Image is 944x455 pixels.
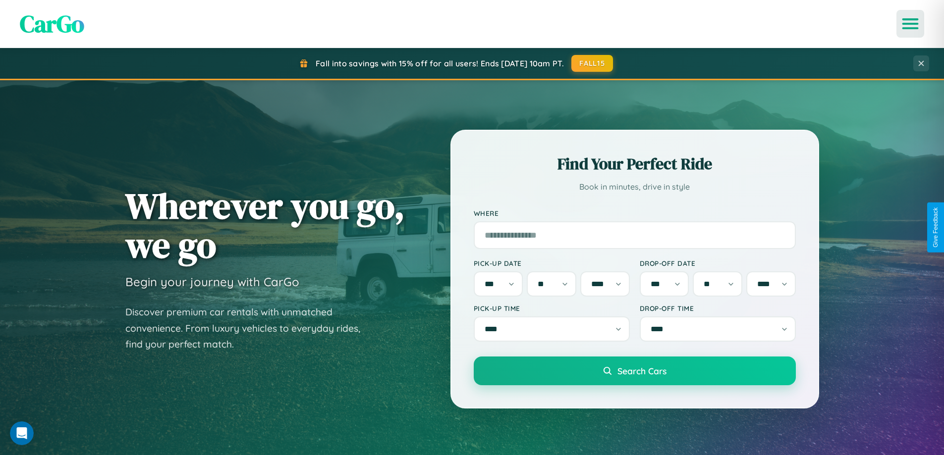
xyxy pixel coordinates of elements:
[474,180,796,194] p: Book in minutes, drive in style
[316,58,564,68] span: Fall into savings with 15% off for all users! Ends [DATE] 10am PT.
[474,356,796,385] button: Search Cars
[125,274,299,289] h3: Begin your journey with CarGo
[474,259,630,267] label: Pick-up Date
[640,259,796,267] label: Drop-off Date
[474,304,630,312] label: Pick-up Time
[20,7,84,40] span: CarGo
[10,421,34,445] iframe: Intercom live chat
[474,209,796,217] label: Where
[896,10,924,38] button: Open menu
[617,365,666,376] span: Search Cars
[125,186,405,264] h1: Wherever you go, we go
[932,207,939,248] div: Give Feedback
[640,304,796,312] label: Drop-off Time
[125,304,373,353] p: Discover premium car rentals with unmatched convenience. From luxury vehicles to everyday rides, ...
[571,55,613,72] button: FALL15
[474,153,796,175] h2: Find Your Perfect Ride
